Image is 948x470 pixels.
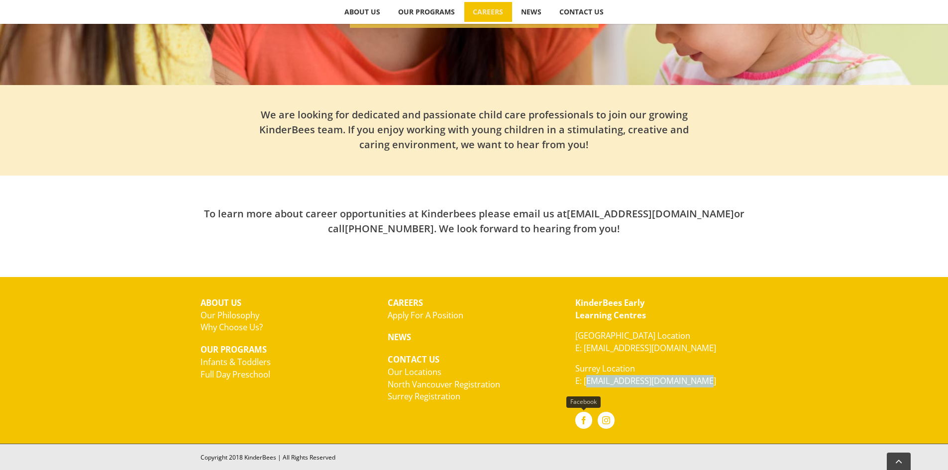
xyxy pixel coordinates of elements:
[201,206,748,236] h2: To learn more about career opportunities at Kinderbees please email us at or call . We look forwa...
[388,297,423,308] strong: CAREERS
[398,8,455,15] span: OUR PROGRAMS
[566,396,601,408] div: Facebook
[575,375,716,386] a: E: [EMAIL_ADDRESS][DOMAIN_NAME]
[201,297,241,308] strong: ABOUT US
[201,309,259,321] a: Our Philosophy
[344,8,380,15] span: ABOUT US
[388,331,411,343] strong: NEWS
[388,366,441,377] a: Our Locations
[473,8,503,15] span: CAREERS
[201,369,270,380] a: Full Day Preschool
[201,344,267,355] strong: OUR PROGRAMS
[388,390,460,402] a: Surrey Registration
[575,412,592,429] a: Facebook
[559,8,604,15] span: CONTACT US
[464,2,512,22] a: CAREERS
[388,378,500,390] a: North Vancouver Registration
[201,453,748,462] div: Copyright 2018 KinderBees | All Rights Reserved
[575,330,748,355] p: [GEOGRAPHIC_DATA] Location
[345,222,434,235] a: [PHONE_NUMBER]
[551,2,613,22] a: CONTACT US
[201,356,271,368] a: Infants & Toddlers
[575,297,646,321] strong: KinderBees Early Learning Centres
[388,309,463,321] a: Apply For A Position
[336,2,389,22] a: ABOUT US
[598,412,615,429] a: Instagram
[567,207,734,220] a: [EMAIL_ADDRESS][DOMAIN_NAME]
[388,354,439,365] strong: CONTACT US
[201,321,263,333] a: Why Choose Us?
[575,363,748,387] p: Surrey Location
[575,342,716,354] a: E: [EMAIL_ADDRESS][DOMAIN_NAME]
[575,297,646,321] a: KinderBees EarlyLearning Centres
[521,8,541,15] span: NEWS
[255,107,693,152] h2: We are looking for dedicated and passionate child care professionals to join our growing KinderBe...
[390,2,464,22] a: OUR PROGRAMS
[513,2,550,22] a: NEWS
